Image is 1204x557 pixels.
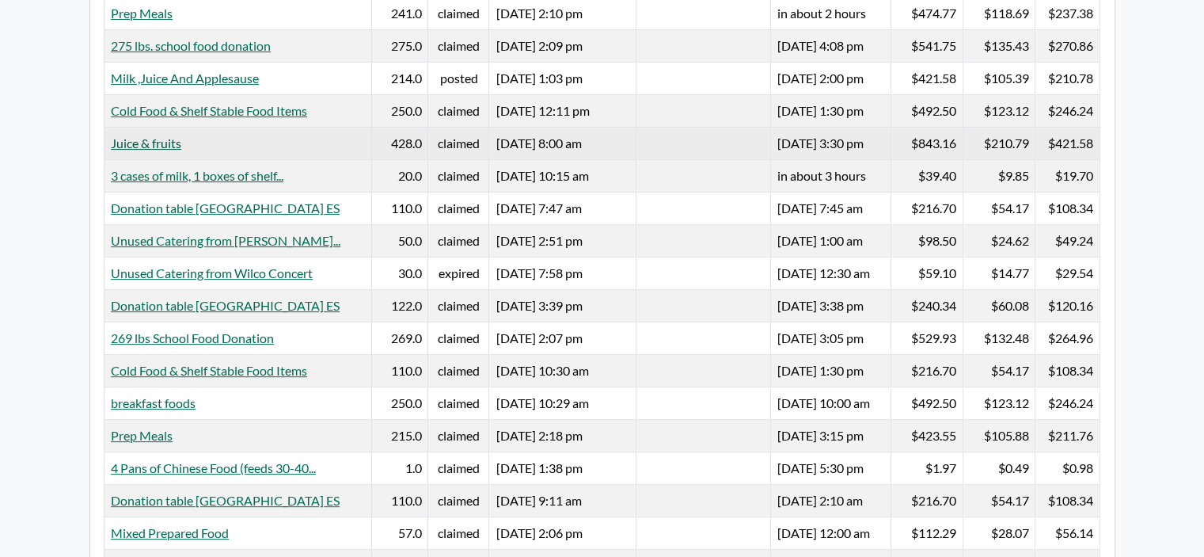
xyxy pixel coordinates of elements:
[891,322,963,354] td: $529.93
[1035,62,1100,94] td: $210.78
[891,517,963,549] td: $112.29
[770,419,891,452] td: [DATE] 3:15 pm
[489,257,636,289] td: [DATE] 7:58 pm
[770,94,891,127] td: [DATE] 1:30 pm
[428,62,489,94] td: posted
[111,265,313,280] a: Unused Catering from Wilco Concert
[1035,29,1100,62] td: $270.86
[489,159,636,192] td: [DATE] 10:15 am
[111,135,181,151] a: Juice & fruits
[111,298,340,313] a: Donation table [GEOGRAPHIC_DATA] ES
[891,127,963,159] td: $843.16
[770,289,891,322] td: [DATE] 3:38 pm
[489,517,636,549] td: [DATE] 2:06 pm
[963,192,1035,224] td: $54.17
[428,192,489,224] td: claimed
[428,224,489,257] td: claimed
[1035,257,1100,289] td: $29.54
[489,322,636,354] td: [DATE] 2:07 pm
[963,224,1035,257] td: $24.62
[371,62,428,94] td: 214.0
[428,484,489,517] td: claimed
[891,452,963,484] td: $1.97
[489,354,636,387] td: [DATE] 10:30 am
[1035,192,1100,224] td: $108.34
[371,452,428,484] td: 1.0
[770,484,891,517] td: [DATE] 2:10 am
[111,395,196,410] a: breakfast foods
[428,517,489,549] td: claimed
[489,29,636,62] td: [DATE] 2:09 pm
[891,29,963,62] td: $541.75
[963,387,1035,419] td: $123.12
[489,224,636,257] td: [DATE] 2:51 pm
[371,289,428,322] td: 122.0
[1035,387,1100,419] td: $246.24
[111,460,316,475] a: 4 Pans of Chinese Food (feeds 30-40...
[371,159,428,192] td: 20.0
[1035,289,1100,322] td: $120.16
[963,452,1035,484] td: $0.49
[891,387,963,419] td: $492.50
[371,517,428,549] td: 57.0
[428,419,489,452] td: claimed
[891,224,963,257] td: $98.50
[891,192,963,224] td: $216.70
[891,289,963,322] td: $240.34
[1035,452,1100,484] td: $0.98
[1035,159,1100,192] td: $19.70
[1035,354,1100,387] td: $108.34
[770,452,891,484] td: [DATE] 5:30 pm
[963,354,1035,387] td: $54.17
[770,354,891,387] td: [DATE] 1:30 pm
[963,289,1035,322] td: $60.08
[1035,322,1100,354] td: $264.96
[111,525,229,540] a: Mixed Prepared Food
[371,29,428,62] td: 275.0
[371,94,428,127] td: 250.0
[371,354,428,387] td: 110.0
[371,257,428,289] td: 30.0
[489,484,636,517] td: [DATE] 9:11 am
[111,493,340,508] a: Donation table [GEOGRAPHIC_DATA] ES
[428,257,489,289] td: expired
[489,192,636,224] td: [DATE] 7:47 am
[770,159,891,192] td: in about 3 hours
[111,428,173,443] a: Prep Meals
[891,94,963,127] td: $492.50
[891,484,963,517] td: $216.70
[1035,419,1100,452] td: $211.76
[428,94,489,127] td: claimed
[891,62,963,94] td: $421.58
[963,159,1035,192] td: $9.85
[371,387,428,419] td: 250.0
[371,484,428,517] td: 110.0
[963,29,1035,62] td: $135.43
[770,387,891,419] td: [DATE] 10:00 am
[111,103,307,118] a: Cold Food & Shelf Stable Food Items
[1035,94,1100,127] td: $246.24
[489,62,636,94] td: [DATE] 1:03 pm
[1035,484,1100,517] td: $108.34
[891,419,963,452] td: $423.55
[891,159,963,192] td: $39.40
[770,127,891,159] td: [DATE] 3:30 pm
[770,29,891,62] td: [DATE] 4:08 pm
[891,257,963,289] td: $59.10
[963,419,1035,452] td: $105.88
[963,257,1035,289] td: $14.77
[1035,517,1100,549] td: $56.14
[111,200,340,216] a: Donation table [GEOGRAPHIC_DATA] ES
[489,289,636,322] td: [DATE] 3:39 pm
[770,322,891,354] td: [DATE] 3:05 pm
[770,257,891,289] td: [DATE] 12:30 am
[428,29,489,62] td: claimed
[489,387,636,419] td: [DATE] 10:29 am
[111,6,173,21] a: Prep Meals
[1035,127,1100,159] td: $421.58
[428,452,489,484] td: claimed
[963,127,1035,159] td: $210.79
[489,419,636,452] td: [DATE] 2:18 pm
[489,127,636,159] td: [DATE] 8:00 am
[111,71,259,86] a: Milk ,Juice And Applesause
